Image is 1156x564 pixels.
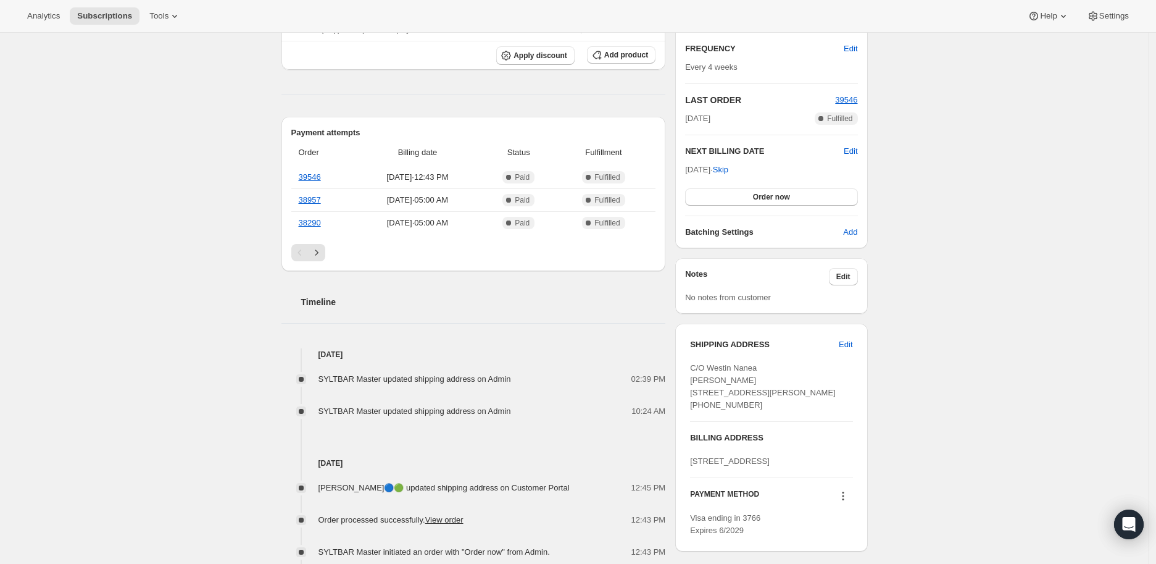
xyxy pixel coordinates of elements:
[835,94,857,106] button: 39546
[281,348,666,361] h4: [DATE]
[685,112,710,125] span: [DATE]
[357,171,478,183] span: [DATE] · 12:43 PM
[836,272,850,282] span: Edit
[486,146,552,159] span: Status
[631,405,665,418] span: 10:24 AM
[753,192,790,202] span: Order now
[291,127,656,139] h2: Payment attempts
[357,146,478,159] span: Billing date
[594,195,620,205] span: Fulfilled
[690,457,770,466] span: [STREET_ADDRESS]
[149,11,168,21] span: Tools
[604,50,648,60] span: Add product
[685,43,844,55] h2: FREQUENCY
[291,139,354,166] th: Order
[685,226,843,238] h6: Batching Settings
[70,7,139,25] button: Subscriptions
[631,546,666,558] span: 12:43 PM
[357,217,478,229] span: [DATE] · 05:00 AM
[690,489,759,506] h3: PAYMENT METHOD
[299,172,321,182] a: 39546
[594,172,620,182] span: Fulfilled
[690,432,852,444] h3: BILLING ADDRESS
[318,483,570,492] span: [PERSON_NAME]🔵🟢 updated shipping address on Customer Portal
[831,335,860,355] button: Edit
[685,62,738,72] span: Every 4 weeks
[685,94,835,106] h2: LAST ORDER
[690,339,839,351] h3: SHIPPING ADDRESS
[631,373,666,385] span: 02:39 PM
[27,11,60,21] span: Analytics
[685,293,771,302] span: No notes from customer
[631,482,666,494] span: 12:45 PM
[1020,7,1076,25] button: Help
[844,43,857,55] span: Edit
[685,268,829,285] h3: Notes
[308,244,325,261] button: Next
[594,218,620,228] span: Fulfilled
[836,222,865,242] button: Add
[318,406,511,416] span: SYLTBAR Master updated shipping address on Admin
[827,114,852,124] span: Fulfilled
[142,7,188,25] button: Tools
[515,218,530,228] span: Paid
[1079,7,1136,25] button: Settings
[844,145,857,158] button: Edit
[77,11,132,21] span: Subscriptions
[713,164,728,176] span: Skip
[685,145,844,158] h2: NEXT BILLING DATE
[690,513,760,535] span: Visa ending in 3766 Expires 6/2029
[631,514,666,526] span: 12:43 PM
[559,146,648,159] span: Fulfillment
[496,46,575,65] button: Apply discount
[587,46,655,64] button: Add product
[318,547,550,557] span: SYLTBAR Master initiated an order with "Order now" from Admin.
[299,218,321,227] a: 38290
[318,374,511,384] span: SYLTBAR Master updated shipping address on Admin
[515,172,530,182] span: Paid
[829,268,858,285] button: Edit
[425,515,464,524] a: View order
[1099,11,1129,21] span: Settings
[301,296,666,308] h2: Timeline
[685,188,857,206] button: Order now
[835,95,857,104] a: 39546
[705,160,736,180] button: Skip
[291,244,656,261] nav: Pagination
[318,515,464,524] span: Order processed successfully.
[281,457,666,469] h4: [DATE]
[685,165,728,174] span: [DATE] ·
[843,226,857,238] span: Add
[839,339,852,351] span: Edit
[514,51,567,61] span: Apply discount
[1040,11,1057,21] span: Help
[836,39,865,59] button: Edit
[357,194,478,206] span: [DATE] · 05:00 AM
[515,195,530,205] span: Paid
[20,7,67,25] button: Analytics
[1114,510,1144,539] div: Open Intercom Messenger
[299,195,321,204] a: 38957
[690,363,836,410] span: C/O Westin Nanea [PERSON_NAME] [STREET_ADDRESS][PERSON_NAME] [PHONE_NUMBER]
